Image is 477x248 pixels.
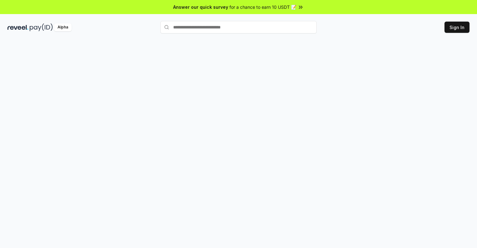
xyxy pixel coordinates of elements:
[54,23,72,31] div: Alpha
[173,4,228,10] span: Answer our quick survey
[229,4,296,10] span: for a chance to earn 10 USDT 📝
[8,23,28,31] img: reveel_dark
[30,23,53,31] img: pay_id
[444,22,469,33] button: Sign In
